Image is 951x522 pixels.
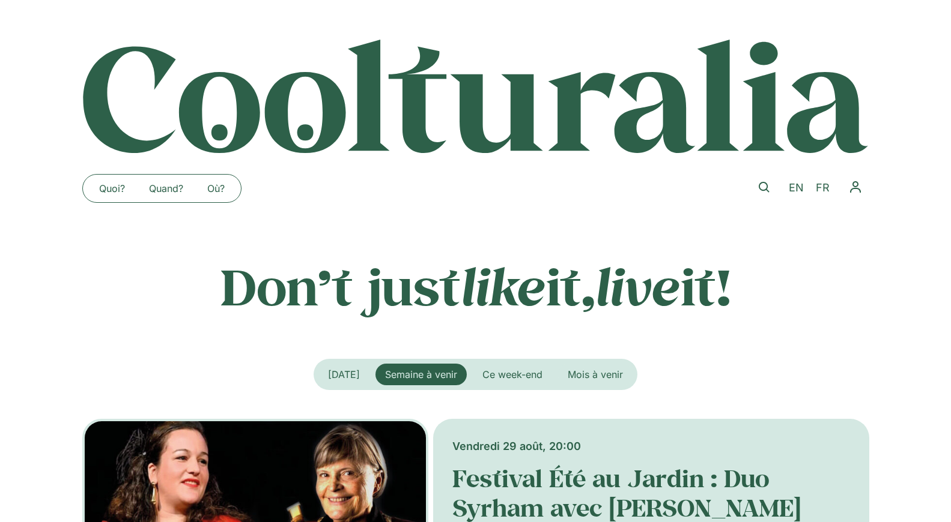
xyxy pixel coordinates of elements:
[461,253,546,319] em: like
[568,368,623,380] span: Mois à venir
[789,181,804,194] span: EN
[87,179,137,198] a: Quoi?
[482,368,542,380] span: Ce week-end
[385,368,457,380] span: Semaine à venir
[816,181,830,194] span: FR
[452,438,849,454] div: Vendredi 29 août, 20:00
[328,368,360,380] span: [DATE]
[810,179,836,197] a: FR
[783,179,810,197] a: EN
[595,253,681,319] em: live
[842,173,869,201] nav: Menu
[842,173,869,201] button: Permuter le menu
[82,256,869,316] p: Don’t just it, it!
[137,179,195,198] a: Quand?
[195,179,237,198] a: Où?
[87,179,237,198] nav: Menu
